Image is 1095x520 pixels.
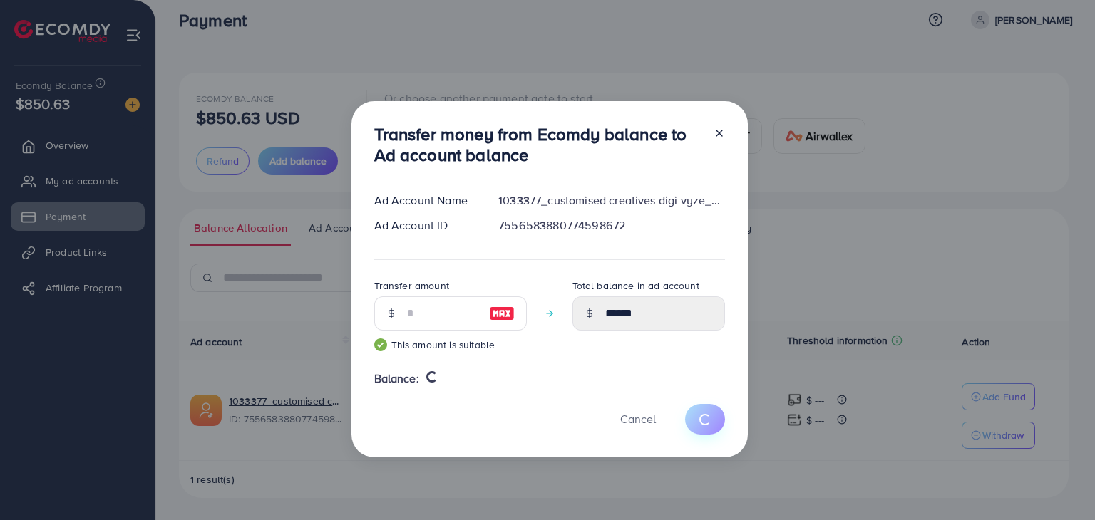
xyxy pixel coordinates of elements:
[487,192,736,209] div: 1033377_customised creatives digi vyze_1759404336162
[602,404,674,435] button: Cancel
[374,279,449,293] label: Transfer amount
[374,124,702,165] h3: Transfer money from Ecomdy balance to Ad account balance
[489,305,515,322] img: image
[620,411,656,427] span: Cancel
[363,192,488,209] div: Ad Account Name
[374,370,419,387] span: Balance:
[1034,456,1084,509] iframe: Chat
[374,338,527,352] small: This amount is suitable
[487,217,736,234] div: 7556583880774598672
[363,217,488,234] div: Ad Account ID
[572,279,699,293] label: Total balance in ad account
[374,338,387,351] img: guide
